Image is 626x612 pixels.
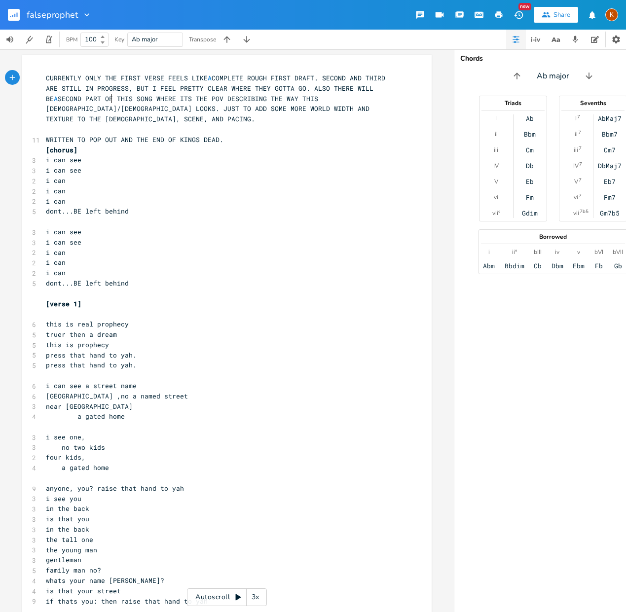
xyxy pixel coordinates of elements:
[537,71,569,82] span: Ab major
[494,178,498,185] div: V
[598,114,622,122] div: AbMaj7
[208,73,212,82] span: A
[46,525,89,534] span: in the back
[534,248,542,256] div: bIII
[46,248,66,257] span: i can
[526,114,534,122] div: Ab
[495,130,498,138] div: ii
[46,299,81,308] span: [verse 1]
[46,176,66,185] span: i can
[492,209,500,217] div: vii°
[46,432,85,441] span: i see one,
[46,258,66,267] span: i can
[46,504,89,513] span: in the back
[46,166,81,175] span: i can see
[526,193,534,201] div: Fm
[46,453,85,462] span: four kids,
[46,402,133,411] span: near [GEOGRAPHIC_DATA]
[555,248,559,256] div: iv
[526,162,534,170] div: Db
[594,248,603,256] div: bVI
[505,262,524,270] div: Bbdim
[66,37,77,42] div: BPM
[574,178,578,185] div: V
[574,146,578,154] div: iii
[46,576,164,585] span: whats your name [PERSON_NAME]?
[27,10,78,19] span: falseprophet
[46,586,121,595] span: is that your street
[493,162,499,170] div: IV
[46,197,66,206] span: i can
[46,443,105,452] span: no two kids
[602,130,618,138] div: Bbm7
[46,597,208,606] span: if thats you: then raise that hand to yah
[509,6,528,24] button: New
[483,262,495,270] div: Abm
[600,209,620,217] div: Gm7b5
[187,588,267,606] div: Autoscroll
[46,514,89,523] span: is that you
[579,192,582,200] sup: 7
[534,262,542,270] div: Cb
[604,193,616,201] div: Fm7
[526,178,534,185] div: Eb
[46,566,101,575] span: family man no?
[613,248,623,256] div: bVII
[598,162,622,170] div: DbMaj7
[578,129,581,137] sup: 7
[579,176,582,184] sup: 7
[46,227,81,236] span: i can see
[577,248,580,256] div: v
[579,144,582,152] sup: 7
[46,330,117,339] span: truer then a dream
[46,412,125,421] span: a gated home
[518,3,531,10] div: New
[46,484,184,493] span: anyone, you? raise that hand to yah
[114,36,124,42] div: Key
[494,193,498,201] div: vi
[46,145,77,154] span: [chorus]
[247,588,264,606] div: 3x
[46,351,137,360] span: press that hand to yah.
[614,262,622,270] div: Gb
[522,209,538,217] div: Gdim
[46,73,389,123] span: CURRENTLY ONLY THE FIRST VERSE FEELS LIKE COMPLETE ROUGH FIRST DRAFT. SECOND AND THIRD ARE STILL ...
[46,135,223,144] span: WRITTEN TO POP OUT AND THE END OF KINGS DEAD.
[495,114,497,122] div: I
[604,178,616,185] div: Eb7
[575,114,577,122] div: I
[46,555,81,564] span: gentleman
[46,238,81,247] span: i can see
[46,360,137,369] span: press that hand to yah.
[46,186,66,195] span: i can
[46,340,109,349] span: this is prophecy
[595,262,603,270] div: Fb
[577,113,580,121] sup: 7
[553,10,570,19] div: Share
[46,279,129,288] span: dont...BE left behind
[46,392,188,400] span: [GEOGRAPHIC_DATA] ,no a named street
[534,7,578,23] button: Share
[575,130,578,138] div: ii
[46,545,97,554] span: the young man
[579,160,582,168] sup: 7
[604,146,616,154] div: Cm7
[132,35,158,44] span: Ab major
[488,248,490,256] div: i
[46,463,109,472] span: a gated home
[605,3,618,26] button: K
[494,146,498,154] div: iii
[574,193,578,201] div: vi
[189,36,216,42] div: Transpose
[526,146,534,154] div: Cm
[54,94,58,103] span: A
[46,207,129,216] span: dont...BE left behind
[46,155,81,164] span: i can see
[479,100,547,106] div: Triads
[512,248,517,256] div: ii°
[573,162,579,170] div: IV
[605,8,618,21] div: Kat
[573,262,585,270] div: Ebm
[46,494,81,503] span: i see you
[46,381,137,390] span: i can see a street name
